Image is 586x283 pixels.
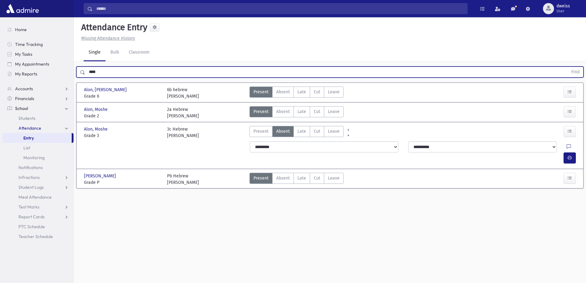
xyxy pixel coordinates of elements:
[253,89,269,95] span: Present
[84,44,106,61] a: Single
[2,222,74,232] a: PTC Schedule
[2,172,74,182] a: Infractions
[167,126,199,139] div: 3c Hebrew [PERSON_NAME]
[18,125,41,131] span: Attendance
[328,108,340,115] span: Leave
[328,175,340,181] span: Leave
[297,108,306,115] span: Late
[84,126,109,132] span: Alon, Moshe
[18,175,40,180] span: Infractions
[124,44,154,61] a: Classroom
[84,179,161,186] span: Grade P
[297,89,306,95] span: Late
[328,89,340,95] span: Leave
[556,4,570,9] span: dweiss
[84,173,117,179] span: [PERSON_NAME]
[249,126,344,139] div: AttTypes
[276,108,290,115] span: Absent
[15,96,34,101] span: Financials
[84,106,109,113] span: Alon, Moshe
[2,192,74,202] a: Meal Attendance
[253,175,269,181] span: Present
[15,71,37,77] span: My Reports
[84,113,161,119] span: Grade 2
[15,42,43,47] span: Time Tracking
[79,22,147,33] h5: Attendance Entry
[106,44,124,61] a: Bulk
[18,115,35,121] span: Students
[18,194,52,200] span: Meal Attendance
[2,153,74,163] a: Monitoring
[15,86,33,91] span: Accounts
[5,2,40,15] img: AdmirePro
[18,224,45,229] span: PTC Schedule
[2,49,74,59] a: My Tasks
[314,89,320,95] span: Cut
[276,128,290,135] span: Absent
[23,155,45,160] span: Monitoring
[276,89,290,95] span: Absent
[84,93,161,99] span: Grade 6
[167,106,199,119] div: 2a Hebrew [PERSON_NAME]
[84,87,128,93] span: Alon, [PERSON_NAME]
[568,67,583,77] button: Find
[2,84,74,94] a: Accounts
[2,69,74,79] a: My Reports
[18,184,44,190] span: Student Logs
[18,214,45,220] span: Report Cards
[84,132,161,139] span: Grade 3
[23,145,30,151] span: List
[2,182,74,192] a: Student Logs
[2,163,74,172] a: Notifications
[314,175,320,181] span: Cut
[314,108,320,115] span: Cut
[328,128,340,135] span: Leave
[167,87,199,99] div: 6b hebrew [PERSON_NAME]
[2,143,74,153] a: List
[81,36,135,41] u: Missing Attendance History
[2,202,74,212] a: Test Marks
[2,113,74,123] a: Students
[249,87,344,99] div: AttTypes
[2,25,74,34] a: Home
[2,39,74,49] a: Time Tracking
[2,103,74,113] a: School
[18,204,39,210] span: Test Marks
[2,59,74,69] a: My Appointments
[2,212,74,222] a: Report Cards
[18,165,43,170] span: Notifications
[253,128,269,135] span: Present
[15,61,49,67] span: My Appointments
[2,94,74,103] a: Financials
[79,36,135,41] a: Missing Attendance History
[249,106,344,119] div: AttTypes
[15,106,28,111] span: School
[556,9,570,14] span: User
[297,175,306,181] span: Late
[93,3,467,14] input: Search
[167,173,199,186] div: Pb Hebrew [PERSON_NAME]
[2,133,72,143] a: Entry
[249,173,344,186] div: AttTypes
[297,128,306,135] span: Late
[23,135,34,141] span: Entry
[18,234,53,239] span: Teacher Schedule
[276,175,290,181] span: Absent
[314,128,320,135] span: Cut
[2,123,74,133] a: Attendance
[253,108,269,115] span: Present
[15,51,32,57] span: My Tasks
[15,27,27,32] span: Home
[2,232,74,241] a: Teacher Schedule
